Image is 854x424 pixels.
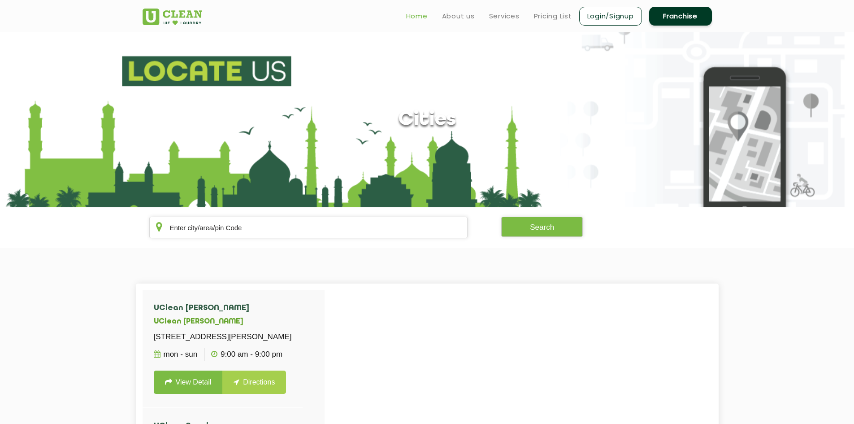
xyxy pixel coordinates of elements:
a: Login/Signup [579,7,642,26]
input: Enter city/area/pin Code [149,217,468,238]
a: Directions [222,371,286,394]
a: View Detail [154,371,223,394]
a: About us [442,11,475,22]
a: Services [489,11,520,22]
button: Search [501,217,583,237]
a: Home [406,11,428,22]
h4: UClean [PERSON_NAME] [154,304,292,313]
a: Franchise [649,7,712,26]
h5: UClean [PERSON_NAME] [154,318,292,326]
p: [STREET_ADDRESS][PERSON_NAME] [154,331,292,343]
p: Mon - Sun [154,348,198,361]
h1: Cities [398,109,456,131]
img: UClean Laundry and Dry Cleaning [143,9,202,25]
a: Pricing List [534,11,572,22]
p: 9:00 AM - 9:00 PM [211,348,282,361]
